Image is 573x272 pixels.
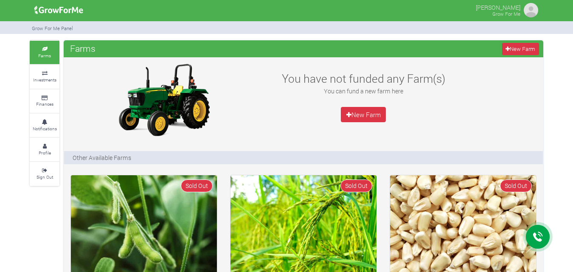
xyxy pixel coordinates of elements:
[502,43,539,55] a: New Farm
[500,179,532,192] span: Sold Out
[36,101,53,107] small: Finances
[30,138,59,161] a: Profile
[271,87,455,95] p: You can fund a new farm here
[33,126,57,132] small: Notifications
[32,25,73,31] small: Grow For Me Panel
[340,179,372,192] span: Sold Out
[39,150,51,156] small: Profile
[181,179,213,192] span: Sold Out
[30,41,59,64] a: Farms
[492,11,520,17] small: Grow For Me
[271,72,455,85] h3: You have not funded any Farm(s)
[30,114,59,137] a: Notifications
[73,153,131,162] p: Other Available Farms
[37,174,53,180] small: Sign Out
[30,90,59,113] a: Finances
[522,2,539,19] img: growforme image
[30,162,59,185] a: Sign Out
[476,2,520,12] p: [PERSON_NAME]
[31,2,86,19] img: growforme image
[341,107,386,122] a: New Farm
[33,77,56,83] small: Investments
[38,53,51,59] small: Farms
[111,62,217,138] img: growforme image
[68,40,98,57] span: Farms
[30,65,59,88] a: Investments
